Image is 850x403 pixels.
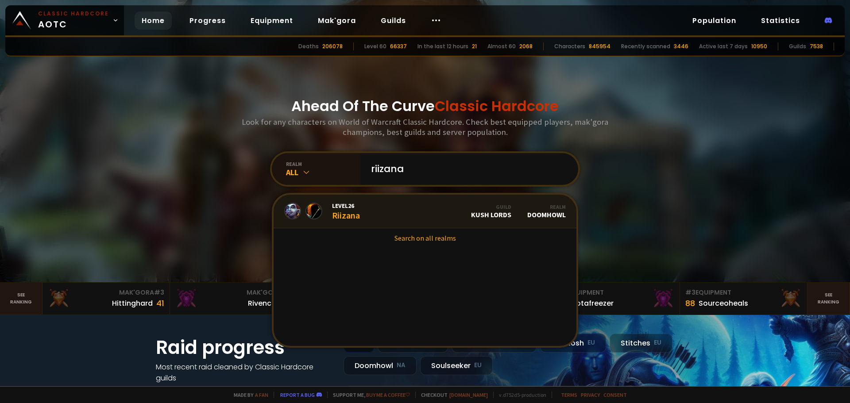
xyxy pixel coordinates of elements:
div: Notafreezer [571,298,614,309]
a: Mak'Gora#3Hittinghard41 [42,283,170,315]
a: Classic HardcoreAOTC [5,5,124,35]
div: Recently scanned [621,42,670,50]
div: 66337 [390,42,407,50]
small: EU [474,361,482,370]
span: AOTC [38,10,109,31]
small: NA [397,361,406,370]
a: a fan [255,391,268,398]
a: Progress [182,12,233,30]
h3: Look for any characters on World of Warcraft Classic Hardcore. Check best equipped players, mak'g... [238,117,612,137]
div: In the last 12 hours [417,42,468,50]
h1: Ahead Of The Curve [291,96,559,117]
div: 7538 [810,42,823,50]
input: Search a character... [366,153,568,185]
div: Mak'Gora [175,288,292,297]
span: v. d752d5 - production [493,391,546,398]
div: Riizana [332,202,360,221]
a: #2Equipment88Notafreezer [552,283,680,315]
a: Level26RiizanaGuildKush LordsRealmDoomhowl [274,195,576,228]
h1: Raid progress [156,334,333,361]
a: #3Equipment88Sourceoheals [680,283,807,315]
div: Level 60 [364,42,386,50]
div: Active last 7 days [699,42,748,50]
div: 3446 [674,42,688,50]
a: Statistics [754,12,807,30]
div: All [286,167,360,177]
div: 88 [685,297,695,309]
div: Doomhowl [527,203,566,219]
span: Made by [228,391,268,398]
a: Population [685,12,743,30]
span: Level 26 [332,202,360,210]
div: Kush Lords [471,203,511,219]
a: Privacy [581,391,600,398]
div: Hittinghard [112,298,153,309]
div: 206078 [322,42,343,50]
a: [DOMAIN_NAME] [449,391,488,398]
span: Checkout [415,391,488,398]
a: Seeranking [807,283,850,315]
div: 845954 [589,42,610,50]
a: Search on all realms [274,228,576,248]
div: Characters [554,42,585,50]
div: Stitches [610,334,672,353]
div: Rivench [248,298,276,309]
div: realm [286,161,360,167]
a: See all progress [156,384,213,394]
a: Guilds [374,12,413,30]
div: 41 [156,297,164,309]
div: 2068 [519,42,533,50]
a: Terms [561,391,577,398]
div: Deaths [298,42,319,50]
h4: Most recent raid cleaned by Classic Hardcore guilds [156,361,333,384]
a: Equipment [243,12,300,30]
div: Nek'Rosh [540,334,606,353]
span: Support me, [327,391,410,398]
span: # 3 [685,288,695,297]
div: Realm [527,203,566,210]
small: EU [654,338,661,347]
div: Almost 60 [487,42,516,50]
div: 10950 [751,42,767,50]
small: Classic Hardcore [38,10,109,18]
a: Mak'Gora#2Rivench100 [170,283,297,315]
div: Sourceoheals [699,298,748,309]
div: Mak'Gora [48,288,164,297]
a: Buy me a coffee [366,391,410,398]
small: EU [587,338,595,347]
div: 21 [472,42,477,50]
a: Home [135,12,172,30]
span: # 3 [154,288,164,297]
a: Mak'gora [311,12,363,30]
a: Consent [603,391,627,398]
div: Guild [471,203,511,210]
div: Guilds [789,42,806,50]
a: Report a bug [280,391,315,398]
div: Equipment [685,288,802,297]
div: Doomhowl [344,356,417,375]
div: Equipment [558,288,674,297]
span: Classic Hardcore [435,96,559,116]
div: Soulseeker [420,356,493,375]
